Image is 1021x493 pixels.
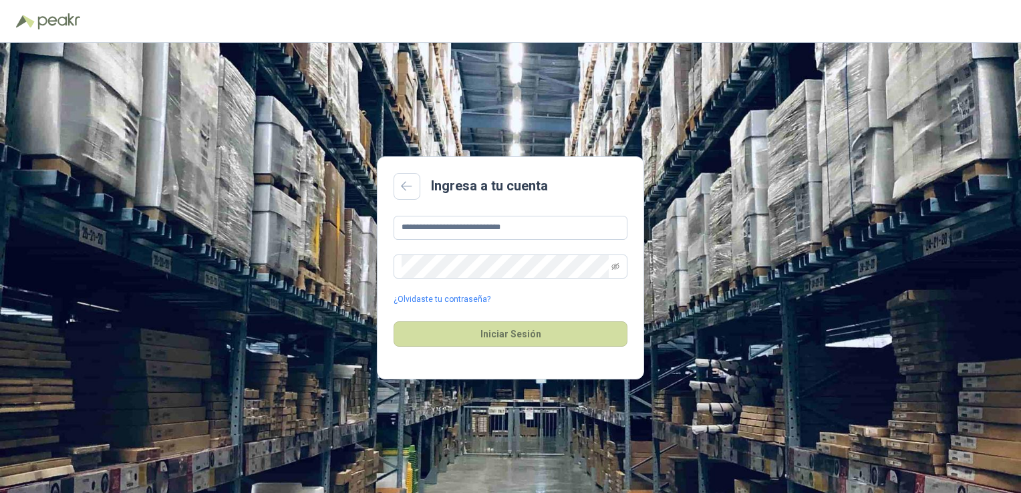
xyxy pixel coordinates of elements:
h2: Ingresa a tu cuenta [431,176,548,196]
button: Iniciar Sesión [394,321,627,347]
img: Logo [16,15,35,28]
img: Peakr [37,13,80,29]
span: eye-invisible [611,263,619,271]
a: ¿Olvidaste tu contraseña? [394,293,490,306]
